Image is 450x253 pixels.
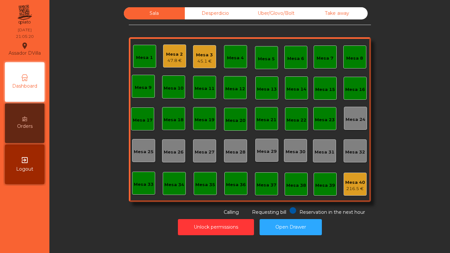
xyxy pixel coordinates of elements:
div: Mesa 4 [227,55,244,61]
div: 45.1 € [196,58,213,65]
span: Reservation in the next hour [299,209,365,215]
div: Mesa 5 [258,56,275,62]
div: Mesa 35 [195,182,215,188]
div: Sala [124,7,185,19]
div: Mesa 27 [195,149,214,155]
span: Orders [17,123,33,130]
div: Mesa 1 [136,54,153,61]
div: Mesa 10 [164,85,183,92]
img: qpiato [16,3,33,26]
div: Take away [307,7,368,19]
div: Desperdicio [185,7,246,19]
div: Mesa 3 [196,52,213,58]
div: Mesa 22 [287,117,306,124]
div: Mesa 19 [195,117,214,123]
div: Mesa 34 [164,182,184,188]
div: Mesa 39 [315,182,335,189]
span: Requesting bill [252,209,286,215]
div: [DATE] [18,27,32,33]
div: Mesa 18 [164,117,183,123]
div: Mesa 25 [134,149,154,155]
div: Mesa 36 [226,182,246,188]
div: Mesa 7 [317,55,333,62]
div: Mesa 31 [315,149,334,155]
span: Dashboard [12,83,37,90]
div: Mesa 23 [315,117,335,123]
div: Mesa 15 [315,86,335,93]
div: Mesa 11 [195,85,214,92]
div: 216.5 € [345,185,365,192]
div: 47.8 € [166,57,183,64]
div: Mesa 37 [257,182,276,188]
div: Mesa 2 [166,51,183,58]
div: Mesa 38 [286,182,306,189]
i: location_on [21,42,29,50]
span: Calling [224,209,239,215]
span: Logout [16,166,33,173]
div: Mesa 16 [345,86,365,93]
div: Mesa 30 [286,149,305,155]
div: Mesa 21 [257,117,276,123]
div: Mesa 14 [287,86,306,93]
div: 21:05:20 [16,34,34,40]
i: exit_to_app [21,156,29,164]
div: Mesa 29 [257,148,277,155]
div: Mesa 12 [225,86,245,92]
div: Mesa 33 [134,181,154,188]
div: Mesa 40 [345,179,365,186]
div: Uber/Glovo/Bolt [246,7,307,19]
div: Mesa 26 [164,149,183,155]
button: Open Drawer [260,219,322,235]
div: Mesa 32 [345,149,365,155]
div: Mesa 28 [226,149,245,155]
div: Mesa 6 [287,55,304,62]
div: Mesa 9 [135,84,152,91]
div: Mesa 8 [346,55,363,62]
button: Unlock permissions [178,219,254,235]
div: Assador DVilla [9,41,41,57]
div: Mesa 24 [346,116,365,123]
div: Mesa 17 [133,117,153,124]
div: Mesa 20 [226,117,245,124]
div: Mesa 13 [257,86,277,93]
